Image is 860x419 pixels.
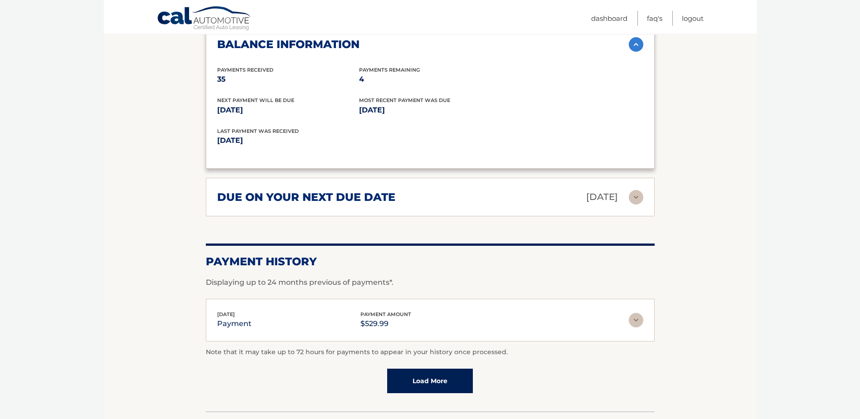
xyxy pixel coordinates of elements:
[206,255,655,268] h2: Payment History
[629,190,643,205] img: accordion-rest.svg
[217,67,273,73] span: Payments Received
[629,37,643,52] img: accordion-active.svg
[586,189,618,205] p: [DATE]
[217,97,294,103] span: Next Payment will be due
[217,73,359,86] p: 35
[359,73,501,86] p: 4
[359,67,420,73] span: Payments Remaining
[360,311,411,317] span: payment amount
[217,317,252,330] p: payment
[206,277,655,288] p: Displaying up to 24 months previous of payments*.
[359,104,501,117] p: [DATE]
[359,97,450,103] span: Most Recent Payment Was Due
[217,311,235,317] span: [DATE]
[206,347,655,358] p: Note that it may take up to 72 hours for payments to appear in your history once processed.
[360,317,411,330] p: $529.99
[217,134,430,147] p: [DATE]
[217,38,360,51] h2: balance information
[217,128,299,134] span: Last Payment was received
[217,104,359,117] p: [DATE]
[682,11,704,26] a: Logout
[591,11,627,26] a: Dashboard
[217,190,395,204] h2: due on your next due date
[647,11,662,26] a: FAQ's
[157,6,252,32] a: Cal Automotive
[629,313,643,327] img: accordion-rest.svg
[387,369,473,393] a: Load More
